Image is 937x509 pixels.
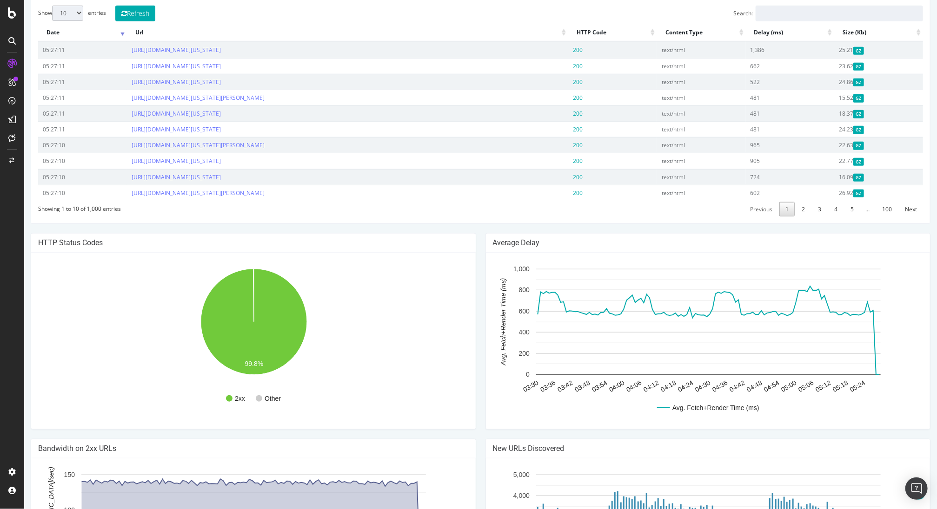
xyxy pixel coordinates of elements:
text: 150 [40,471,51,478]
text: 05:00 [756,379,774,393]
span: Gzipped Content [829,126,840,134]
span: 200 [549,78,558,86]
text: Avg. Fetch+Render Time (ms) [648,404,735,411]
a: [URL][DOMAIN_NAME][US_STATE] [107,46,197,54]
td: 05:27:11 [14,42,103,58]
span: 200 [549,46,558,54]
td: 05:27:11 [14,105,103,121]
input: Search: [731,6,899,21]
a: [URL][DOMAIN_NAME][US_STATE] [107,125,197,133]
span: Gzipped Content [829,94,840,102]
span: 200 [549,157,558,165]
text: 04:06 [601,379,619,393]
td: 522 [722,74,811,90]
text: 2xx [211,395,221,402]
h4: Average Delay [469,238,899,248]
td: 26.92 [810,185,899,201]
td: 05:27:11 [14,58,103,74]
th: Size (Kb): activate to sort column ascending [810,24,899,42]
span: 200 [549,173,558,181]
td: 24.86 [810,74,899,90]
td: 05:27:10 [14,169,103,185]
td: 481 [722,90,811,105]
span: 200 [549,141,558,149]
td: 24.23 [810,121,899,137]
text: Avg. Fetch+Render Time (ms) [475,278,482,366]
td: 23.62 [810,58,899,74]
td: text/html [633,90,722,105]
a: [URL][DOMAIN_NAME][US_STATE][PERSON_NAME] [107,141,240,149]
span: … [836,205,851,213]
text: 4,000 [489,492,505,500]
th: Date: activate to sort column ascending [14,24,103,42]
td: text/html [633,169,722,185]
text: 99.8% [221,360,239,368]
td: 905 [722,153,811,169]
svg: A chart. [14,260,445,422]
text: 800 [494,287,505,294]
text: 03:36 [515,379,533,393]
span: Gzipped Content [829,63,840,71]
a: [URL][DOMAIN_NAME][US_STATE] [107,157,197,165]
a: [URL][DOMAIN_NAME][US_STATE][PERSON_NAME] [107,94,240,102]
a: [URL][DOMAIN_NAME][US_STATE] [107,110,197,117]
text: 03:54 [566,379,585,393]
td: 18.37 [810,105,899,121]
text: 03:30 [498,379,516,393]
span: Gzipped Content [829,189,840,197]
td: 724 [722,169,811,185]
span: 200 [549,125,558,133]
td: 22.77 [810,153,899,169]
text: 04:12 [618,379,636,393]
td: 05:27:11 [14,90,103,105]
text: Other [240,395,257,402]
td: text/html [633,121,722,137]
td: text/html [633,137,722,153]
a: Next [875,202,899,216]
td: 481 [722,121,811,137]
a: 100 [852,202,874,216]
text: 400 [494,329,505,336]
h4: Bandwidth on 2xx URLs [14,444,445,453]
text: 600 [494,307,505,315]
a: 3 [788,202,803,216]
label: Search: [709,6,899,21]
a: [URL][DOMAIN_NAME][US_STATE] [107,62,197,70]
span: Gzipped Content [829,47,840,55]
label: Show entries [14,6,82,21]
td: text/html [633,153,722,169]
text: 04:42 [704,379,722,393]
td: text/html [633,42,722,58]
td: 22.63 [810,137,899,153]
td: 602 [722,185,811,201]
text: 04:24 [652,379,671,393]
a: [URL][DOMAIN_NAME][US_STATE] [107,78,197,86]
h4: HTTP Status Codes [14,238,445,248]
td: 25.21 [810,42,899,58]
span: Gzipped Content [829,174,840,182]
th: Delay (ms): activate to sort column ascending [722,24,811,42]
span: 200 [549,94,558,102]
text: 05:06 [773,379,791,393]
span: Gzipped Content [829,142,840,150]
td: 05:27:11 [14,74,103,90]
td: 05:27:10 [14,185,103,201]
span: 200 [549,62,558,70]
a: [URL][DOMAIN_NAME][US_STATE] [107,173,197,181]
a: 1 [755,202,771,216]
text: 0 [502,371,505,378]
text: 04:18 [635,379,653,393]
td: 05:27:11 [14,121,103,137]
th: Url: activate to sort column ascending [103,24,545,42]
td: 15.52 [810,90,899,105]
text: 04:30 [670,379,688,393]
th: Content Type: activate to sort column ascending [633,24,722,42]
text: 1,000 [489,265,505,273]
td: text/html [633,105,722,121]
td: 965 [722,137,811,153]
span: Gzipped Content [829,158,840,166]
text: 03:42 [532,379,550,393]
a: 2 [771,202,787,216]
text: 05:12 [790,379,808,393]
h4: New URLs Discovered [469,444,899,453]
